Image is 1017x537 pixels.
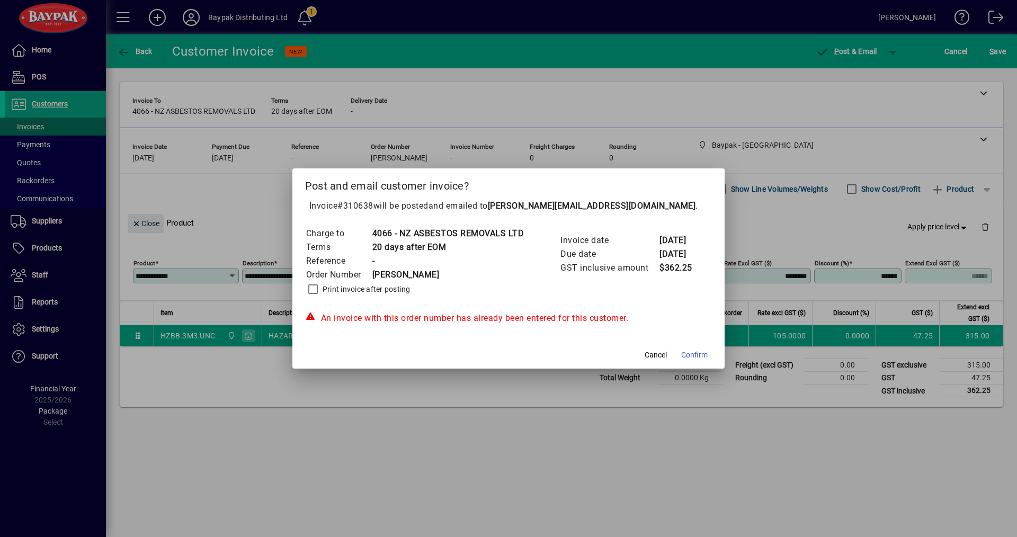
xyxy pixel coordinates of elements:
span: and emailed to [429,201,696,211]
td: Order Number [306,268,372,282]
span: #310638 [337,201,373,211]
span: Confirm [681,350,708,361]
b: [PERSON_NAME][EMAIL_ADDRESS][DOMAIN_NAME] [488,201,696,211]
td: Terms [306,240,372,254]
span: Cancel [645,350,667,361]
td: - [372,254,524,268]
td: 20 days after EOM [372,240,524,254]
h2: Post and email customer invoice? [292,168,725,199]
p: Invoice will be posted . [305,200,712,212]
td: Invoice date [560,234,659,247]
td: Reference [306,254,372,268]
td: $362.25 [659,261,701,275]
td: Due date [560,247,659,261]
td: Charge to [306,227,372,240]
td: GST inclusive amount [560,261,659,275]
button: Confirm [677,345,712,364]
td: [PERSON_NAME] [372,268,524,282]
td: [DATE] [659,234,701,247]
td: 4066 - NZ ASBESTOS REMOVALS LTD [372,227,524,240]
button: Cancel [639,345,673,364]
div: An invoice with this order number has already been entered for this customer. [305,312,712,325]
label: Print invoice after posting [320,284,411,294]
td: [DATE] [659,247,701,261]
